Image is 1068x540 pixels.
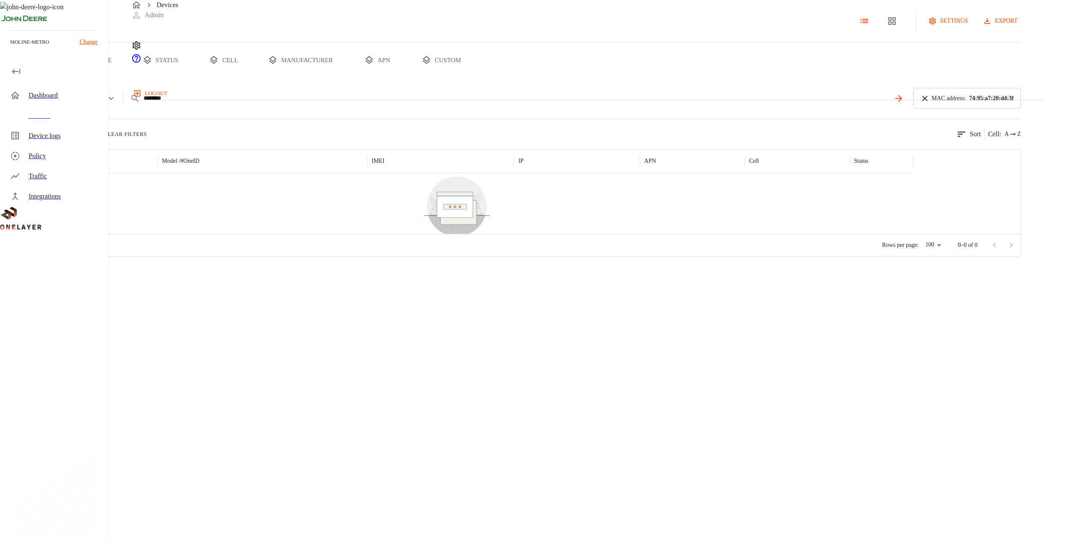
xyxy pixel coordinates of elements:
[162,157,200,165] p: Model /
[518,157,523,165] p: IP
[749,157,759,165] p: Cell
[91,129,150,139] button: Clear Filters
[145,10,163,20] p: Admin
[131,87,170,100] button: logout
[131,58,141,65] a: onelayer-support
[1004,130,1009,138] span: A
[922,239,944,251] div: 100
[988,129,1001,139] p: Cell :
[882,241,919,249] p: Rows per page:
[131,87,1044,100] a: logout
[372,157,384,165] p: IMEI
[1017,130,1021,138] span: Z
[970,129,981,139] p: Sort
[958,241,977,249] p: 0–0 of 0
[644,157,656,165] p: APN
[181,158,200,164] span: # OneID
[854,157,868,165] p: Status
[131,58,141,65] span: Support Portal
